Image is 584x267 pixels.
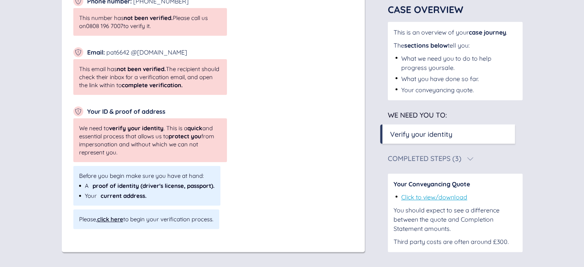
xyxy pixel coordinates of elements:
[394,206,517,233] div: You should expect to see a difference between the quote and Completion Statement amounts.
[117,65,166,73] span: not been verified.
[401,54,517,72] div: What we need you to do to help progress your sale .
[469,28,506,36] span: case journey
[401,193,467,201] a: Click to view/download
[388,155,462,162] div: Completed Steps (3)
[79,192,215,200] div: Your
[87,48,105,56] span: Email :
[93,182,215,190] span: proof of identity (driver's license, passport).
[394,180,470,188] span: Your Conveyancing Quote
[394,237,517,246] div: Third party costs are often around £300.
[79,14,208,30] span: This number has Please call us on 0808 196 7007 to verify it.
[169,133,201,140] span: protect you
[390,129,452,139] div: Verify your identity
[79,182,215,190] div: A
[79,215,213,223] span: Please, to begin your verification process.
[394,28,517,37] div: This is an overview of your .
[87,108,165,115] span: Your ID & proof of address
[388,111,447,119] span: We need you to:
[388,3,463,15] span: Case Overview
[79,65,219,89] span: This email has The recipient should check their inbox for a verification email, and open the link...
[187,124,202,132] span: quick
[87,48,187,57] div: pat6642 @[DOMAIN_NAME]
[101,192,147,200] span: current address.
[109,124,164,132] span: verify your identity
[401,74,479,83] div: What you have done so far.
[79,172,215,180] span: Before you begin make sure you have at hand:
[404,41,448,49] span: sections below
[124,14,173,22] span: not been verified.
[394,41,517,50] div: The tell you:
[97,216,123,223] div: click here
[79,124,221,156] span: We need to . This is a and essential process that allows us to from impersonation and without whi...
[401,85,474,95] div: Your conveyancing quote.
[122,81,183,89] span: complete verification.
